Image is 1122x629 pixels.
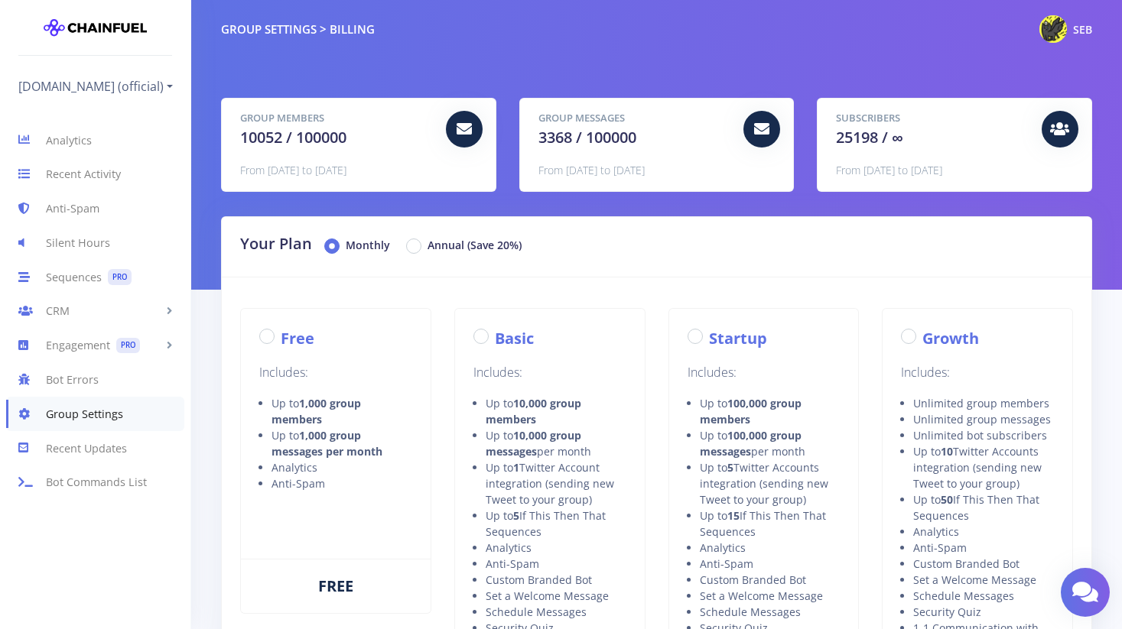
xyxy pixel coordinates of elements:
a: @while0 Photo SEB [1027,12,1092,46]
h5: Group Messages [538,111,733,126]
li: Up to [272,395,412,427]
li: Analytics [700,540,841,556]
strong: 1 [513,460,519,475]
li: Up to If This Then That Sequences [913,491,1054,524]
li: Up to [700,395,841,427]
strong: 10,000 group members [486,396,581,426]
label: Growth [922,327,979,350]
strong: 5 [513,508,519,523]
label: Startup [709,327,767,350]
label: Free [281,327,314,350]
li: Set a Welcome Message [700,588,841,604]
li: Up to Twitter Account integration (sending new Tweet to your group) [486,459,626,507]
p: Includes: [688,362,841,383]
span: SEB [1073,22,1092,37]
li: Up to per month [486,427,626,459]
li: Schedule Messages [913,588,1054,604]
li: Schedule Messages [486,604,626,620]
img: chainfuel-logo [44,12,147,43]
li: Up to Twitter Accounts integration (sending new Tweet to your group) [913,443,1054,491]
li: Up to [272,427,412,459]
li: Analytics [272,459,412,475]
img: @while0 Photo [1039,15,1067,43]
p: Includes: [259,362,412,383]
li: Analytics [486,540,626,556]
li: Up to per month [700,427,841,459]
strong: 15 [727,508,740,523]
a: [DOMAIN_NAME] (official) [18,74,173,99]
strong: 10,000 group messages [486,428,581,459]
strong: 100,000 group members [700,396,802,426]
li: Up to If This Then That Sequences [700,507,841,540]
span: PRO [116,338,140,354]
li: Anti-Spam [272,475,412,491]
span: FREE [318,576,353,596]
li: Set a Welcome Message [486,588,626,604]
p: Includes: [901,362,1054,383]
li: Custom Branded Bot [913,556,1054,572]
li: Security Quiz [913,604,1054,620]
span: From [DATE] to [DATE] [538,163,645,177]
a: Group Settings [6,397,184,431]
strong: 100,000 group messages [700,428,802,459]
li: Unlimited group members [913,395,1054,411]
li: Custom Branded Bot [486,572,626,588]
li: Analytics [913,524,1054,540]
li: Anti-Spam [700,556,841,572]
span: From [DATE] to [DATE] [836,163,942,177]
span: 10052 / 100000 [240,127,346,148]
li: Up to Twitter Accounts integration (sending new Tweet to your group) [700,459,841,507]
span: 3368 / 100000 [538,127,636,148]
strong: 5 [727,460,733,475]
p: Includes: [473,362,626,383]
li: Anti-Spam [913,540,1054,556]
strong: 50 [941,492,953,507]
li: Unlimited group messages [913,411,1054,427]
label: Monthly [346,237,390,255]
li: Custom Branded Bot [700,572,841,588]
span: PRO [108,269,132,285]
label: Annual (Save 20%) [428,237,522,255]
strong: 10 [941,444,953,459]
strong: 1,000 group messages per month [272,428,382,459]
li: Set a Welcome Message [913,572,1054,588]
h2: Your Plan [240,232,1073,255]
li: Up to [486,395,626,427]
strong: 1,000 group members [272,396,361,426]
h5: Group Members [240,111,434,126]
li: Schedule Messages [700,604,841,620]
span: 25198 / ∞ [836,127,902,148]
span: From [DATE] to [DATE] [240,163,346,177]
h5: Subscribers [836,111,1030,126]
label: Basic [495,327,534,350]
div: Group Settings > Billing [221,21,375,38]
li: Unlimited bot subscribers [913,427,1054,443]
li: Up to If This Then That Sequences [486,507,626,540]
li: Anti-Spam [486,556,626,572]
